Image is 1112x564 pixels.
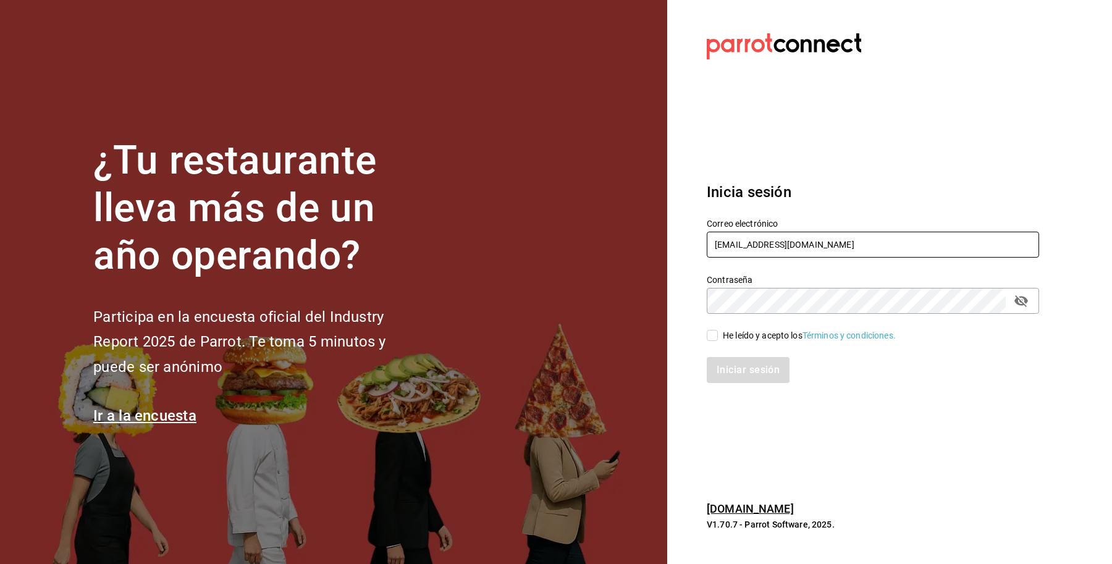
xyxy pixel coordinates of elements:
label: Contraseña [707,276,1039,284]
button: passwordField [1011,290,1032,311]
a: Ir a la encuesta [93,407,196,424]
input: Ingresa tu correo electrónico [707,232,1039,258]
a: Términos y condiciones. [802,330,896,340]
div: He leído y acepto los [723,329,896,342]
h2: Participa en la encuesta oficial del Industry Report 2025 de Parrot. Te toma 5 minutos y puede se... [93,305,427,380]
a: [DOMAIN_NAME] [707,502,794,515]
p: V1.70.7 - Parrot Software, 2025. [707,518,1039,531]
h3: Inicia sesión [707,181,1039,203]
label: Correo electrónico [707,219,1039,228]
h1: ¿Tu restaurante lleva más de un año operando? [93,137,427,279]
